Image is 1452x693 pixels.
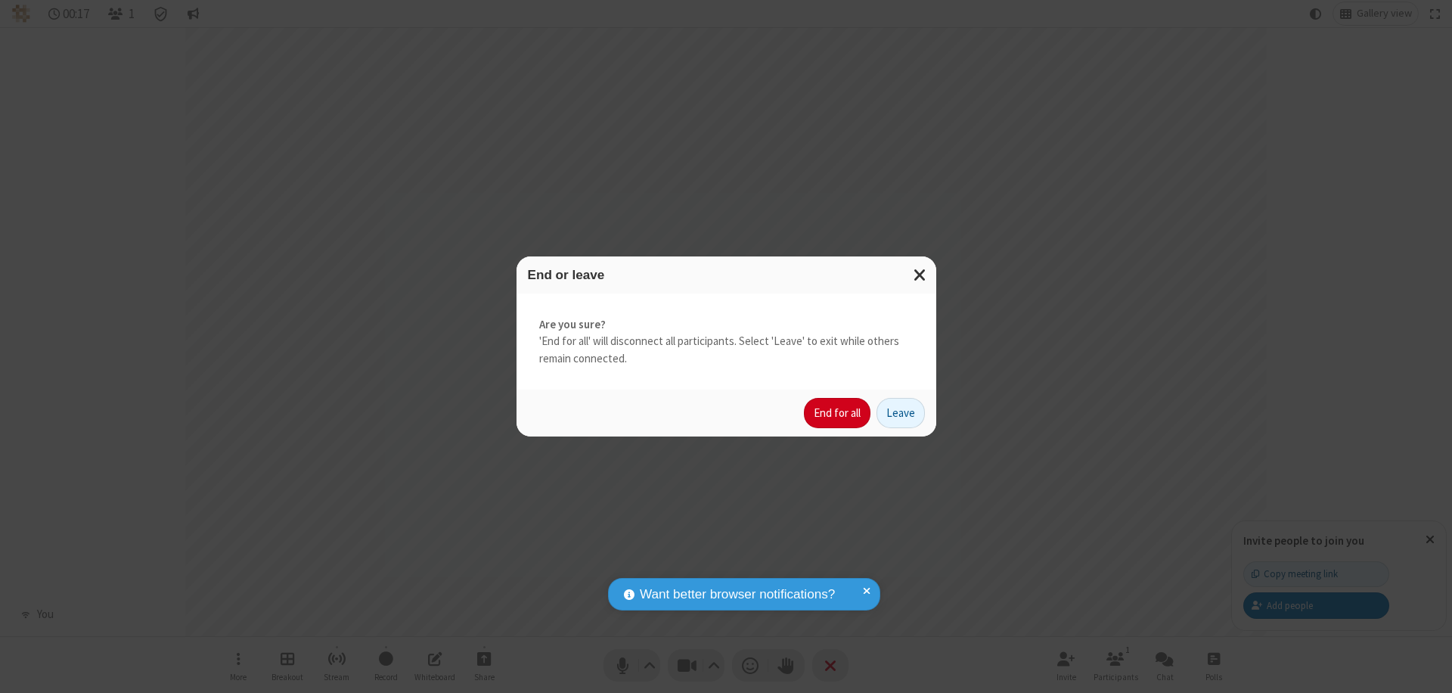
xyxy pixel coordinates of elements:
div: 'End for all' will disconnect all participants. Select 'Leave' to exit while others remain connec... [517,294,936,390]
button: End for all [804,398,870,428]
span: Want better browser notifications? [640,585,835,604]
button: Close modal [904,256,936,294]
strong: Are you sure? [539,316,914,334]
h3: End or leave [528,268,925,282]
button: Leave [876,398,925,428]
